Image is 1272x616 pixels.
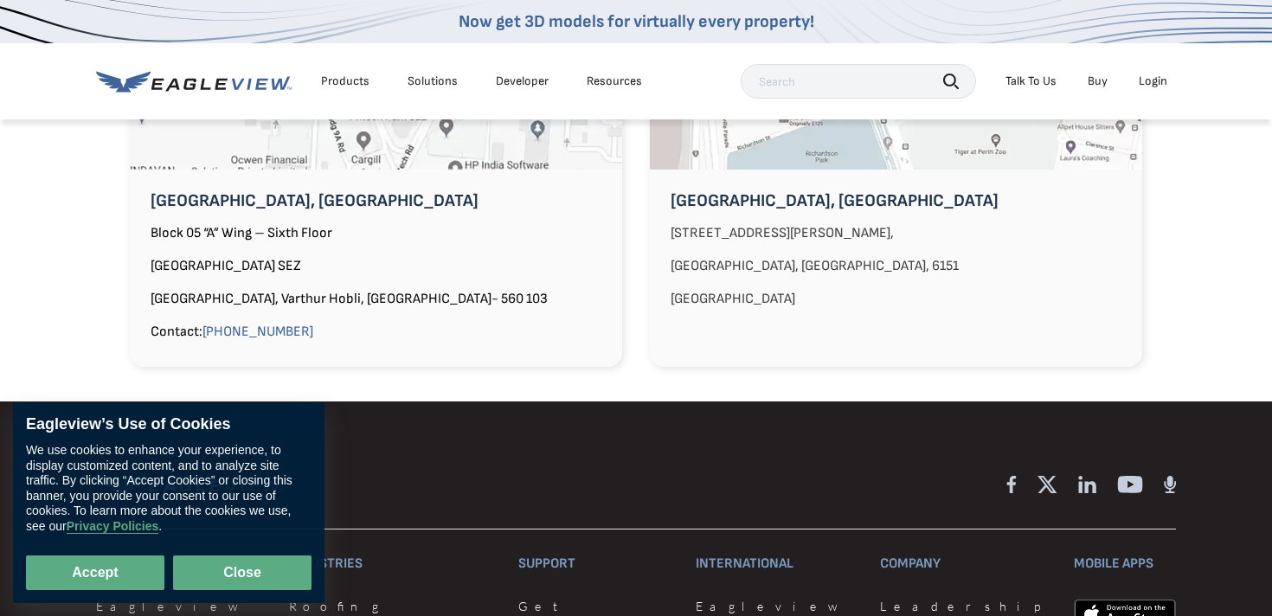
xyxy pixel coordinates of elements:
[741,64,976,99] input: Search
[518,550,675,578] h3: Support
[173,555,312,590] button: Close
[459,11,814,32] a: Now get 3D models for virtually every property!
[1074,550,1176,578] h3: Mobile Apps
[26,555,164,590] button: Accept
[880,550,1053,578] h3: Company
[587,74,642,89] div: Resources
[289,550,498,578] h3: Industries
[202,324,313,340] a: [PHONE_NUMBER]
[650,220,1142,247] p: [STREET_ADDRESS][PERSON_NAME],
[321,74,369,89] div: Products
[130,220,622,247] p: Block 05 “A” Wing – Sixth Floor
[496,74,549,89] a: Developer
[408,74,458,89] div: Solutions
[130,253,622,280] p: [GEOGRAPHIC_DATA] SEZ
[26,443,312,534] div: We use cookies to enhance your experience, to display customized content, and to analyze site tra...
[26,415,312,434] div: Eagleview’s Use of Cookies
[1139,74,1167,89] div: Login
[696,550,859,578] h3: International
[880,599,1053,614] a: Leadership
[289,599,498,614] a: Roofing
[67,519,159,534] a: Privacy Policies
[1005,74,1057,89] div: Talk To Us
[151,190,479,211] strong: [GEOGRAPHIC_DATA], [GEOGRAPHIC_DATA]
[130,286,622,313] p: [GEOGRAPHIC_DATA], Varthur Hobli, [GEOGRAPHIC_DATA]- 560 103
[650,286,1142,313] p: [GEOGRAPHIC_DATA]
[130,318,622,346] p: Contact:
[671,190,999,211] strong: [GEOGRAPHIC_DATA], [GEOGRAPHIC_DATA]
[1088,74,1108,89] a: Buy
[650,253,1142,280] p: [GEOGRAPHIC_DATA], [GEOGRAPHIC_DATA], 6151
